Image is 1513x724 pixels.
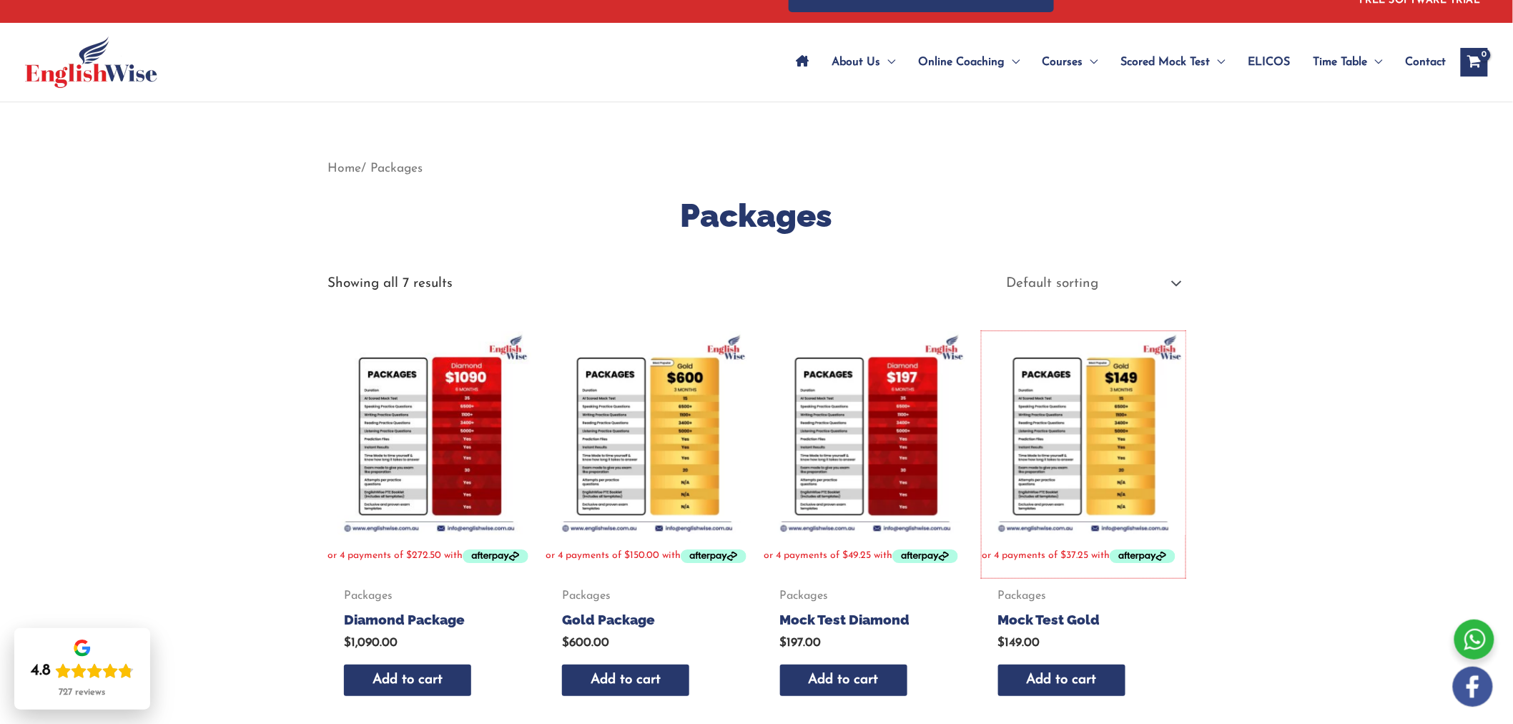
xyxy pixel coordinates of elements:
span: Menu Toggle [880,37,895,87]
span: Online Coaching [918,37,1005,87]
img: white-facebook.png [1453,667,1493,707]
span: Scored Mock Test [1121,37,1211,87]
a: Add to cart: “Mock Test Diamond” [780,665,907,697]
a: About UsMenu Toggle [820,37,907,87]
h2: Gold Package [562,611,733,629]
img: Gold Package [546,331,749,535]
span: Courses [1043,37,1083,87]
a: Mock Test Diamond [780,611,951,635]
a: Mock Test Gold [998,611,1169,635]
span: $ [562,637,569,649]
span: $ [780,637,787,649]
a: Add to cart: “Gold Package” [562,665,689,697]
bdi: 149.00 [998,637,1040,649]
a: ELICOS [1237,37,1302,87]
bdi: 1,090.00 [344,637,398,649]
span: Packages [780,589,951,604]
h2: Mock Test Gold [998,611,1169,629]
span: Packages [344,589,515,604]
span: Menu Toggle [1368,37,1383,87]
a: Diamond Package [344,611,515,635]
a: View Shopping Cart, empty [1461,48,1488,77]
span: Contact [1406,37,1447,87]
span: $ [344,637,351,649]
img: Mock Test Gold [982,331,1186,535]
nav: Site Navigation: Main Menu [784,37,1447,87]
span: Menu Toggle [1211,37,1226,87]
img: Mock Test Diamond [764,331,967,535]
a: Add to cart: “Diamond Package” [344,665,471,697]
a: Contact [1394,37,1447,87]
a: Time TableMenu Toggle [1302,37,1394,87]
a: Add to cart: “Mock Test Gold” [998,665,1125,697]
h1: Packages [327,193,1186,238]
div: 4.8 [31,661,51,681]
a: CoursesMenu Toggle [1031,37,1110,87]
a: Scored Mock TestMenu Toggle [1110,37,1237,87]
span: Menu Toggle [1083,37,1098,87]
span: Menu Toggle [1005,37,1020,87]
select: Shop order [995,270,1186,298]
img: cropped-ew-logo [25,36,157,88]
h2: Diamond Package [344,611,515,629]
div: Rating: 4.8 out of 5 [31,661,134,681]
span: Packages [562,589,733,604]
p: Showing all 7 results [327,277,453,290]
bdi: 600.00 [562,637,609,649]
h2: Mock Test Diamond [780,611,951,629]
span: About Us [832,37,880,87]
span: Time Table [1314,37,1368,87]
bdi: 197.00 [780,637,822,649]
a: Online CoachingMenu Toggle [907,37,1031,87]
a: Gold Package [562,611,733,635]
img: Diamond Package [327,331,531,535]
div: 727 reviews [59,687,106,698]
span: Packages [998,589,1169,604]
nav: Breadcrumb [327,157,1186,180]
span: ELICOS [1248,37,1291,87]
a: Home [327,162,361,175]
span: $ [998,637,1005,649]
